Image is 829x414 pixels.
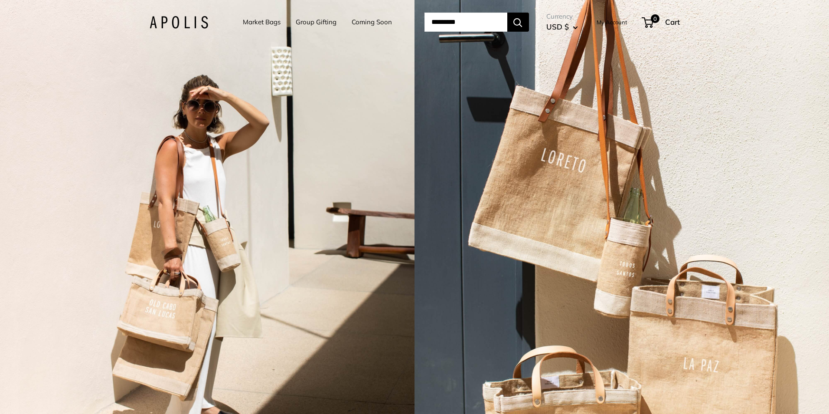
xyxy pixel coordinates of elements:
span: USD $ [546,22,569,31]
input: Search... [424,13,507,32]
a: 0 Cart [643,15,680,29]
span: 0 [650,14,659,23]
span: Cart [665,17,680,26]
a: My Account [597,17,627,27]
span: Currency [546,10,578,23]
button: USD $ [546,20,578,34]
a: Coming Soon [352,16,392,28]
a: Market Bags [243,16,281,28]
a: Group Gifting [296,16,336,28]
button: Search [507,13,529,32]
img: Apolis [150,16,208,29]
